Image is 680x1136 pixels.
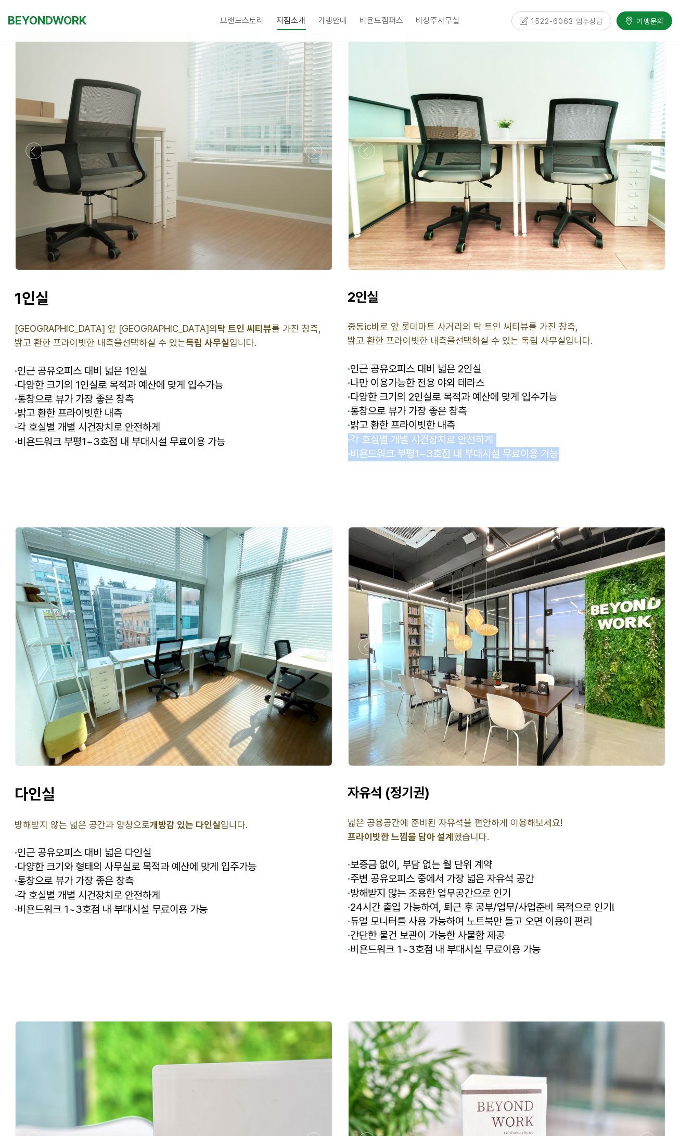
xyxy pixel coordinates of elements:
[416,16,460,25] span: 비상주사무실
[348,887,511,899] span: 방해받지 않는 조용한 업무공간으로 인기
[15,379,18,391] strong: ·
[634,16,664,26] span: 가맹문의
[15,393,18,405] strong: ·
[348,363,351,375] span: ·
[123,337,257,348] span: 선택하실 수 있는 입니다.
[15,435,226,448] span: 비욘드워크 부평1~3호점 내 부대시설 무료이용 가능
[15,903,208,915] span: 비욘드워크 1~3호점 내 부대시설 무료이용 가능
[15,407,18,419] strong: ·
[15,889,18,901] strong: ·
[348,817,563,828] span: 넓은 공용공간에 준비된 자유석을 편안하게 이용해보세요!
[348,447,351,460] strong: ·
[360,16,404,25] span: 비욘드캠퍼스
[8,11,86,30] a: BEYONDWORK
[348,419,456,431] span: 밝고 환한 프라이빗한 내측
[15,860,18,873] strong: ·
[617,11,672,30] a: 가맹문의
[15,421,161,433] span: 각 호실별 개별 시건장치로 안전하게
[221,16,264,25] span: 브랜드스토리
[15,407,123,419] span: 밝고 환한 프라이빗한 내측
[351,363,482,375] span: 인근 공유오피스 대비 넓은 2인실
[348,831,454,842] strong: 프라이빗한 느낌을 담아 설계
[348,391,351,403] strong: ·
[348,858,351,871] span: ·
[15,874,18,887] strong: ·
[348,405,351,417] strong: ·
[351,858,493,871] span: 보증금 없이, 부담 없는 월 단위 계약
[348,831,490,842] span: 했습니다.
[348,321,579,332] span: 중동ic바로 앞 롯데마트 사거리의 탁 트인 씨티뷰를 가진 창측,
[277,12,306,30] span: 지점소개
[15,289,49,307] span: 1인실
[18,365,148,377] span: 인근 공유오피스 대비 넓은 1인실
[348,915,351,927] strong: ·
[214,8,271,34] a: 브랜드스토리
[348,943,541,956] span: 비욘드워크 1~3호점 내 부대시설 무료이용 가능
[348,377,485,389] span: 나만 이용가능한 전용 야외 테라스
[348,901,615,913] span: 24시간 출입 가능하여, 퇴근 후 공부/업무/사업준비 목적으로 인기!
[348,915,593,927] span: 듀얼 모니터를 사용 가능하여 노트북만 들고 오면 이용이 편리
[348,405,467,417] span: 통창으로 뷰가 가장 좋은 창측
[271,8,312,34] a: 지점소개
[15,337,123,348] span: 밝고 환한 프라이빗한 내측을
[348,929,351,941] strong: ·
[15,874,134,887] span: 통창으로 뷰가 가장 좋은 창측
[186,337,230,348] strong: 독립 사무실
[15,846,18,859] span: ·
[348,943,351,956] strong: ·
[15,393,134,405] span: 통창으로 뷰가 가장 좋은 창측
[348,289,379,305] span: 2인실
[348,433,494,446] span: 각 호실별 개별 시건장치로 안전하게
[348,377,351,389] strong: ·
[15,323,322,334] span: [GEOGRAPHIC_DATA] 앞 [GEOGRAPHIC_DATA]의 를 가진 창측,
[18,846,152,859] span: 인근 공유오피스 대비 넓은 다인실
[15,860,257,873] span: 다양한 크기와 형태의 사무실로 목적과 예산에 맞게 입주가능
[15,903,18,915] strong: ·
[348,901,351,913] strong: ·
[218,323,272,334] strong: 탁 트인 씨티뷰
[348,872,534,885] span: 주변 공유오피스 중에서 가장 넓은 자유석 공간
[348,784,430,801] span: 자유석 (정기권)
[15,784,56,803] span: 다인실
[15,819,248,830] span: 방해받지 않는 넓은 공간과 양창으로 입니다.
[348,447,559,460] span: 비욘드워크 부평1~3호점 내 부대시설 무료이용 가능
[15,889,161,901] span: 각 호실별 개별 시건장치로 안전하게
[312,8,354,34] a: 가맹안내
[150,819,221,830] strong: 개방감 있는 다인실
[348,335,593,346] span: 밝고 환한 프라이빗한 내측을선택하실 수 있는 독립 사무실입니다.
[348,391,558,403] span: 다양한 크기의 2인실로 목적과 예산에 맞게 입주가능
[15,435,18,448] strong: ·
[348,929,505,941] span: 간단한 물건 보관이 가능한 사물함 제공
[15,379,224,391] span: 다양한 크기의 1인실로 목적과 예산에 맞게 입주가능
[410,8,466,34] a: 비상주사무실
[318,16,348,25] span: 가맹안내
[348,872,351,885] strong: ·
[348,887,351,899] strong: ·
[348,433,351,446] strong: ·
[15,365,18,377] span: ·
[15,421,18,433] strong: ·
[354,8,410,34] a: 비욘드캠퍼스
[348,419,351,431] strong: ·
